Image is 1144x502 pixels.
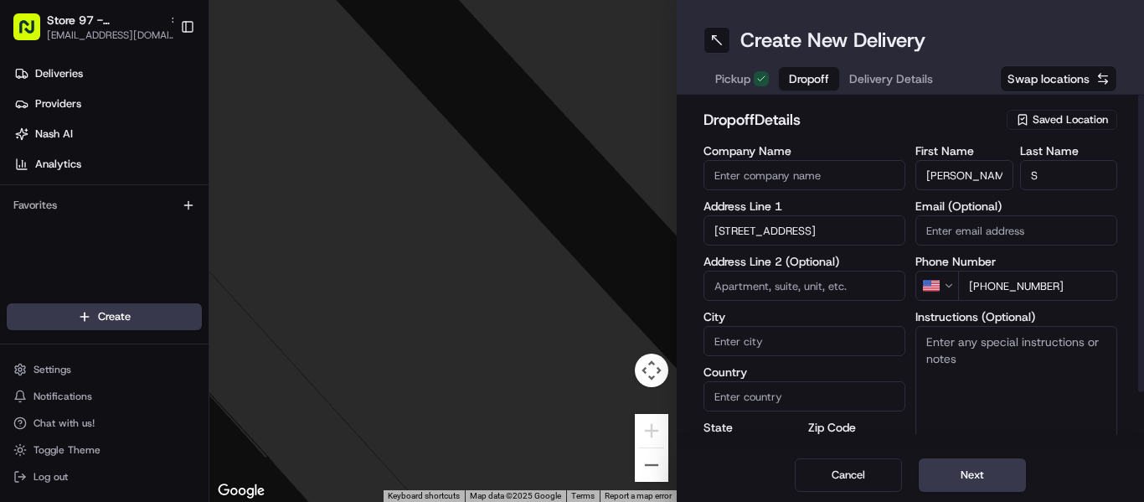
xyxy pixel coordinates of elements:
button: Swap locations [1000,65,1117,92]
span: Notifications [33,390,92,403]
label: Last Name [1020,145,1118,157]
img: 1736555255976-a54dd68f-1ca7-489b-9aae-adbdc363a1c4 [17,160,47,190]
input: Apartment, suite, unit, etc. [703,271,905,301]
a: Analytics [7,151,209,178]
button: Log out [7,465,202,489]
button: Store 97 - [GEOGRAPHIC_DATA][US_STATE] (Just Salad) [47,12,162,28]
input: Enter country [703,381,905,411]
button: Store 97 - [GEOGRAPHIC_DATA][US_STATE] (Just Salad)[EMAIL_ADDRESS][DOMAIN_NAME] [7,7,173,47]
button: Cancel [795,458,902,492]
input: Enter first name [915,160,1013,190]
span: Map data ©2025 Google [470,491,561,500]
button: Start new chat [285,165,305,185]
div: 📗 [17,331,30,344]
button: Keyboard shortcuts [388,490,460,502]
label: Company Name [703,145,905,157]
label: Instructions (Optional) [915,311,1117,323]
span: Pylon [167,370,203,383]
label: City [703,311,905,323]
img: Alwin [17,244,44,271]
span: Dropoff [789,70,829,87]
a: Terms (opens in new tab) [571,491,595,500]
span: Chat with us! [33,417,95,430]
button: Map camera controls [635,354,668,387]
span: Delivery Details [849,70,933,87]
span: [PERSON_NAME] [52,260,136,273]
input: Enter phone number [958,271,1117,301]
img: Google [214,480,269,502]
a: 📗Knowledge Base [10,323,135,353]
label: Country [703,366,905,378]
div: 💻 [142,331,155,344]
a: Nash AI [7,121,209,147]
label: State [703,422,801,433]
button: Zoom in [635,414,668,448]
label: Zip Code [808,422,906,433]
span: Pickup [715,70,750,87]
span: Nash AI [35,127,73,142]
label: Email (Optional) [915,200,1117,212]
input: Enter company name [703,160,905,190]
button: Notifications [7,385,202,408]
div: We're available if you need us! [57,177,212,190]
label: First Name [915,145,1013,157]
h2: dropoff Details [703,108,997,132]
span: Toggle Theme [33,443,100,457]
button: [EMAIL_ADDRESS][DOMAIN_NAME] [47,28,181,42]
button: Next [919,458,1026,492]
input: Enter email address [915,215,1117,246]
span: Knowledge Base [33,329,128,346]
input: Enter city [703,326,905,356]
p: Welcome 👋 [17,67,305,94]
span: Deliveries [35,66,83,81]
a: Providers [7,91,209,117]
span: Saved Location [1033,112,1108,127]
button: Zoom out [635,448,668,482]
input: Clear [44,108,276,126]
span: Create [98,309,131,324]
span: Providers [35,96,81,111]
label: Address Line 2 (Optional) [703,256,905,267]
div: Start new chat [57,160,275,177]
img: Nash [17,17,50,50]
span: Log out [33,470,68,484]
a: 💻API Documentation [135,323,276,353]
button: Settings [7,358,202,381]
button: See all [260,215,305,235]
a: Open this area in Google Maps (opens a new window) [214,480,269,502]
label: Address Line 1 [703,200,905,212]
h1: Create New Delivery [740,27,925,54]
img: 1736555255976-a54dd68f-1ca7-489b-9aae-adbdc363a1c4 [33,261,47,274]
button: Toggle Theme [7,438,202,462]
button: Chat with us! [7,411,202,435]
span: [DATE] [148,260,183,273]
a: Report a map error [605,491,672,500]
button: Saved Location [1007,108,1117,132]
div: Past conversations [17,218,112,231]
a: Powered byPylon [118,370,203,383]
span: • [139,260,145,273]
a: Deliveries [7,60,209,87]
span: Analytics [35,157,81,172]
span: Settings [33,363,71,376]
div: Favorites [7,192,202,219]
span: Swap locations [1007,70,1090,87]
button: Create [7,303,202,330]
input: Enter last name [1020,160,1118,190]
input: Enter address [703,215,905,246]
span: API Documentation [158,329,269,346]
label: Phone Number [915,256,1117,267]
